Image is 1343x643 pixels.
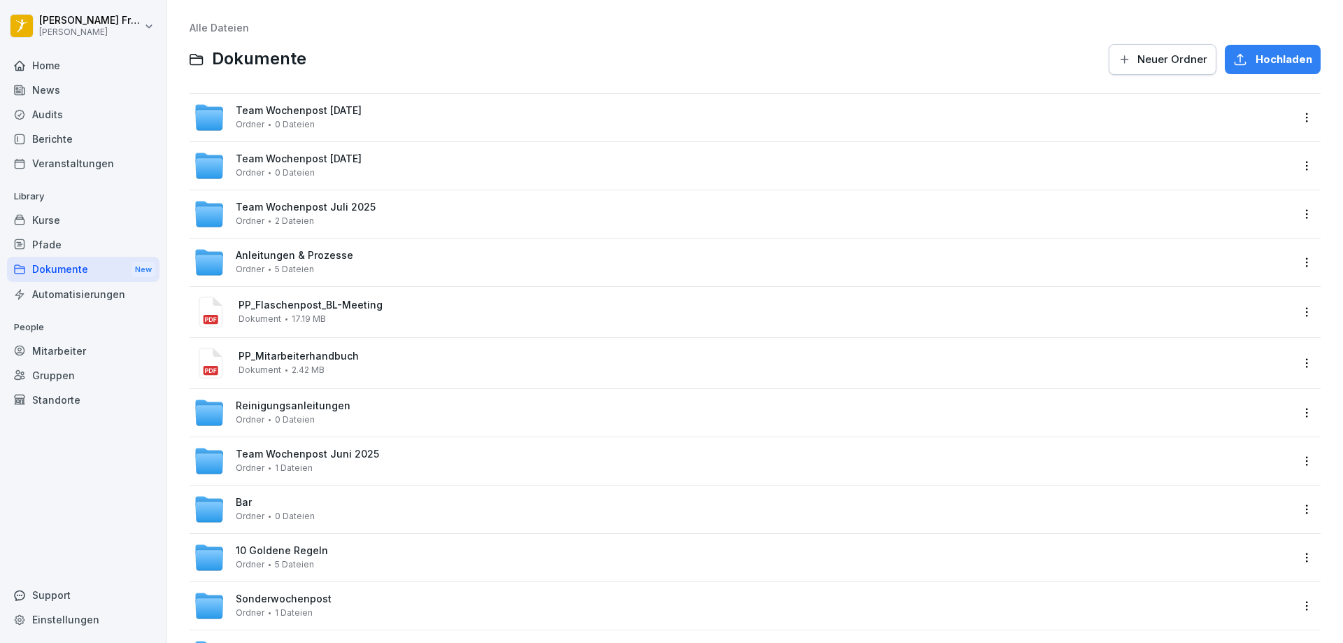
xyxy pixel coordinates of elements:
[7,607,159,632] a: Einstellungen
[7,127,159,151] a: Berichte
[275,608,313,618] span: 1 Dateien
[7,208,159,232] a: Kurse
[275,415,315,425] span: 0 Dateien
[236,448,379,460] span: Team Wochenpost Juni 2025
[236,400,350,412] span: Reinigungsanleitungen
[1225,45,1321,74] button: Hochladen
[236,593,332,605] span: Sonderwochenpost
[194,397,1291,428] a: ReinigungsanleitungenOrdner0 Dateien
[7,185,159,208] p: Library
[275,511,315,521] span: 0 Dateien
[236,250,353,262] span: Anleitungen & Prozesse
[39,15,141,27] p: [PERSON_NAME] Frontini
[7,257,159,283] div: Dokumente
[236,216,264,226] span: Ordner
[236,153,362,165] span: Team Wochenpost [DATE]
[275,120,315,129] span: 0 Dateien
[236,497,252,509] span: Bar
[239,314,281,324] span: Dokument
[236,560,264,570] span: Ordner
[275,216,314,226] span: 2 Dateien
[7,257,159,283] a: DokumenteNew
[194,150,1291,181] a: Team Wochenpost [DATE]Ordner0 Dateien
[190,22,249,34] a: Alle Dateien
[236,168,264,178] span: Ordner
[236,415,264,425] span: Ordner
[194,199,1291,229] a: Team Wochenpost Juli 2025Ordner2 Dateien
[7,583,159,607] div: Support
[239,299,1291,311] span: PP_Flaschenpost_BL-Meeting
[239,351,1291,362] span: PP_Mitarbeiterhandbuch
[292,314,326,324] span: 17.19 MB
[132,262,155,278] div: New
[194,446,1291,476] a: Team Wochenpost Juni 2025Ordner1 Dateien
[236,608,264,618] span: Ordner
[7,232,159,257] a: Pfade
[275,168,315,178] span: 0 Dateien
[194,247,1291,278] a: Anleitungen & ProzesseOrdner5 Dateien
[7,102,159,127] a: Audits
[236,264,264,274] span: Ordner
[1137,52,1207,67] span: Neuer Ordner
[7,363,159,388] a: Gruppen
[275,264,314,274] span: 5 Dateien
[236,545,328,557] span: 10 Goldene Regeln
[1109,44,1216,75] button: Neuer Ordner
[1256,52,1312,67] span: Hochladen
[236,105,362,117] span: Team Wochenpost [DATE]
[7,78,159,102] a: News
[7,339,159,363] a: Mitarbeiter
[194,102,1291,133] a: Team Wochenpost [DATE]Ordner0 Dateien
[7,151,159,176] a: Veranstaltungen
[194,591,1291,621] a: SonderwochenpostOrdner1 Dateien
[275,463,313,473] span: 1 Dateien
[39,27,141,37] p: [PERSON_NAME]
[7,282,159,306] a: Automatisierungen
[236,463,264,473] span: Ordner
[194,542,1291,573] a: 10 Goldene RegelnOrdner5 Dateien
[236,511,264,521] span: Ordner
[194,494,1291,525] a: BarOrdner0 Dateien
[236,120,264,129] span: Ordner
[275,560,314,570] span: 5 Dateien
[7,316,159,339] p: People
[239,365,281,375] span: Dokument
[212,49,306,69] span: Dokumente
[236,202,376,213] span: Team Wochenpost Juli 2025
[292,365,325,375] span: 2.42 MB
[7,53,159,78] a: Home
[7,388,159,412] a: Standorte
